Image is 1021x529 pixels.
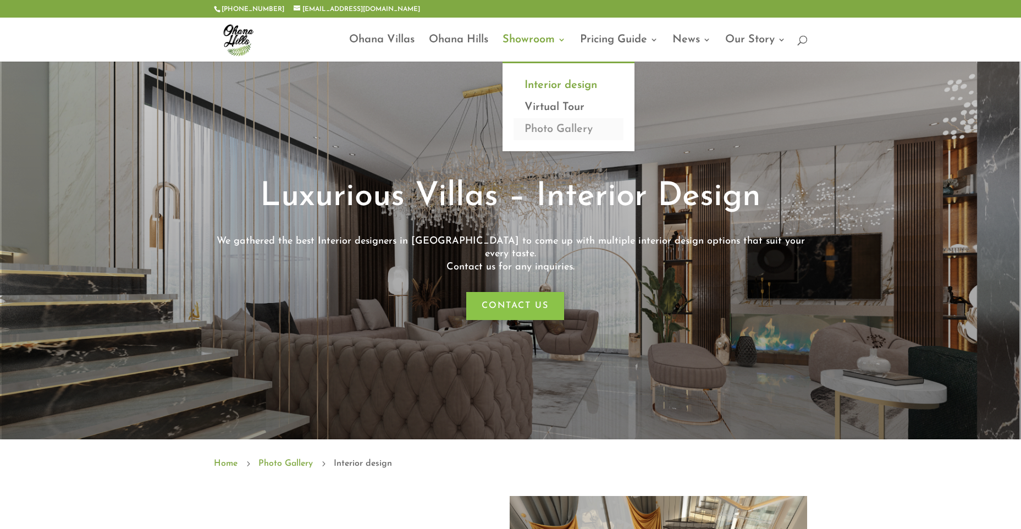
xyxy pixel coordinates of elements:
[243,459,253,469] span: 5
[258,456,313,471] a: Photo Gallery
[214,456,238,471] a: Home
[214,180,808,219] h1: Luxurious Villas – Interior Design
[214,235,808,274] p: We gathered the best Interior designers in [GEOGRAPHIC_DATA] to come up with multiple interior de...
[514,74,623,96] a: Interior design
[318,459,328,469] span: 5
[514,96,623,118] a: Virtual Tour
[514,118,623,140] a: Photo Gallery
[466,292,564,320] a: Contact us
[672,36,711,62] a: News
[580,36,658,62] a: Pricing Guide
[349,36,415,62] a: Ohana Villas
[216,18,260,62] img: ohana-hills
[334,456,392,471] span: Interior design
[222,6,284,13] a: [PHONE_NUMBER]
[294,6,420,13] a: [EMAIL_ADDRESS][DOMAIN_NAME]
[429,36,488,62] a: Ohana Hills
[503,36,566,62] a: Showroom
[725,36,786,62] a: Our Story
